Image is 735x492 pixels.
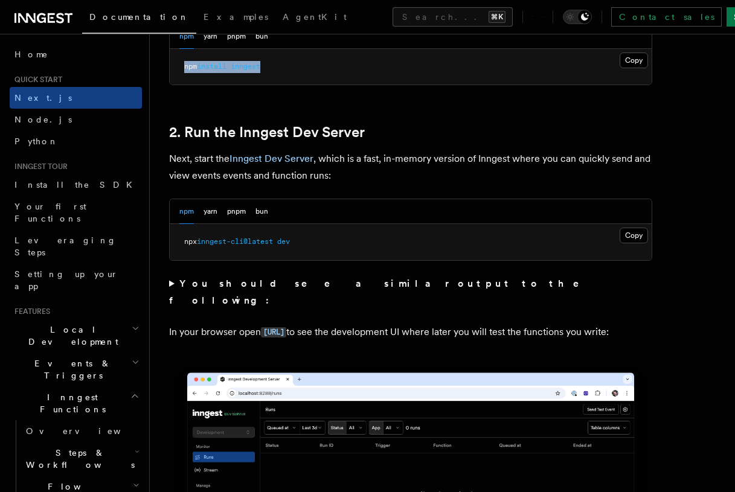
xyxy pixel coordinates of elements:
[204,199,217,224] button: yarn
[10,324,132,348] span: Local Development
[184,237,197,246] span: npx
[10,307,50,316] span: Features
[277,237,290,246] span: dev
[82,4,196,34] a: Documentation
[89,12,189,22] span: Documentation
[10,43,142,65] a: Home
[255,199,268,224] button: bun
[10,75,62,85] span: Quick start
[620,53,648,68] button: Copy
[21,447,135,471] span: Steps & Workflows
[393,7,513,27] button: Search...⌘K
[10,319,142,353] button: Local Development
[10,263,142,297] a: Setting up your app
[227,199,246,224] button: pnpm
[14,202,86,223] span: Your first Functions
[14,93,72,103] span: Next.js
[14,48,48,60] span: Home
[169,278,596,306] strong: You should see a similar output to the following:
[10,162,68,171] span: Inngest tour
[14,235,117,257] span: Leveraging Steps
[14,269,118,291] span: Setting up your app
[275,4,354,33] a: AgentKit
[204,12,268,22] span: Examples
[10,130,142,152] a: Python
[283,12,347,22] span: AgentKit
[231,62,260,71] span: inngest
[14,136,59,146] span: Python
[563,10,592,24] button: Toggle dark mode
[184,62,197,71] span: npm
[10,109,142,130] a: Node.js
[10,391,130,415] span: Inngest Functions
[179,199,194,224] button: npm
[261,326,286,337] a: [URL]
[261,327,286,337] code: [URL]
[10,87,142,109] a: Next.js
[21,442,142,476] button: Steps & Workflows
[196,4,275,33] a: Examples
[179,24,194,49] button: npm
[10,386,142,420] button: Inngest Functions
[14,180,140,190] span: Install the SDK
[227,24,246,49] button: pnpm
[611,7,722,27] a: Contact sales
[10,196,142,229] a: Your first Functions
[26,426,150,436] span: Overview
[204,24,217,49] button: yarn
[169,324,652,341] p: In your browser open to see the development UI where later you will test the functions you write:
[14,115,72,124] span: Node.js
[197,237,273,246] span: inngest-cli@latest
[169,275,652,309] summary: You should see a similar output to the following:
[620,228,648,243] button: Copy
[10,229,142,263] a: Leveraging Steps
[229,153,313,164] a: Inngest Dev Server
[10,353,142,386] button: Events & Triggers
[169,150,652,184] p: Next, start the , which is a fast, in-memory version of Inngest where you can quickly send and vi...
[197,62,226,71] span: install
[489,11,506,23] kbd: ⌘K
[10,174,142,196] a: Install the SDK
[10,357,132,382] span: Events & Triggers
[255,24,268,49] button: bun
[169,124,365,141] a: 2. Run the Inngest Dev Server
[21,420,142,442] a: Overview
